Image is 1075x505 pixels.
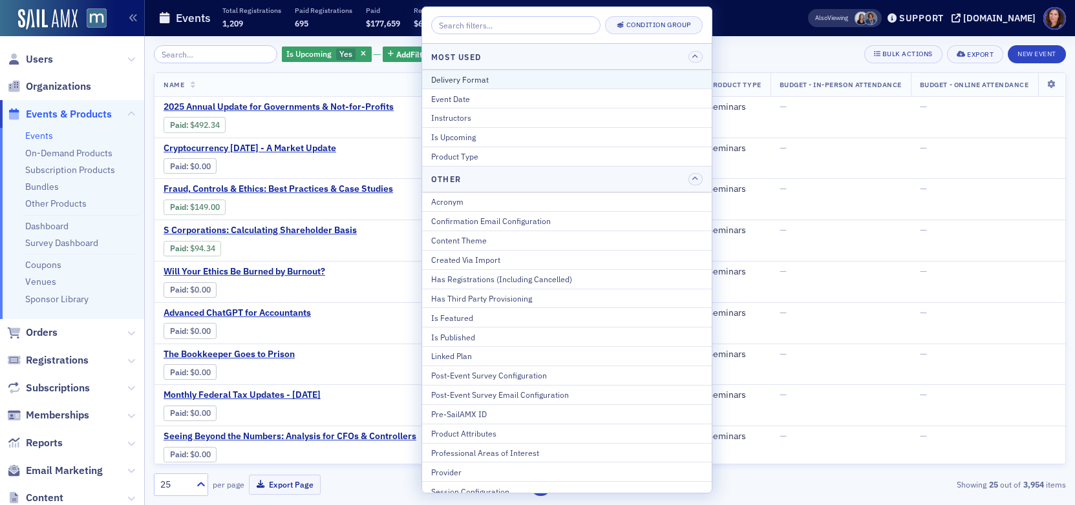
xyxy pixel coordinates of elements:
[7,408,89,422] a: Memberships
[190,408,211,418] span: $0.00
[920,224,927,236] span: —
[164,225,381,236] span: S Corporations: Calculating Shareholder Basis
[282,46,372,63] div: Yes
[7,353,89,367] a: Registrations
[780,101,787,112] span: —
[771,479,1066,490] div: Showing out of items
[26,381,90,395] span: Subscriptions
[25,164,115,176] a: Subscription Products
[164,447,217,462] div: Paid: 0 - $0
[1021,479,1046,490] strong: 3,954
[25,181,59,192] a: Bundles
[431,331,703,343] div: Is Published
[431,150,703,162] div: Product Type
[422,231,712,250] button: Content Theme
[708,266,761,278] div: Seminars
[1008,45,1066,63] button: New Event
[7,491,63,505] a: Content
[431,389,703,400] div: Post-Event Survey Email Configuration
[431,234,703,246] div: Content Theme
[780,265,787,277] span: —
[422,327,712,346] button: Is Published
[855,12,868,25] span: Kelly Brown
[780,142,787,154] span: —
[431,428,703,439] div: Product Attributes
[422,404,712,424] button: Pre-SailAMX ID
[25,259,61,271] a: Coupons
[366,18,400,28] span: $177,659
[431,254,703,265] div: Created Via Import
[164,389,381,401] a: Monthly Federal Tax Updates - [DATE]
[164,183,393,195] a: Fraud, Controls & Ethics: Best Practices & Case Studies
[286,48,332,59] span: Is Upcoming
[164,101,394,113] a: 2025 Annual Update for Governments & Not-for-Profits
[164,143,381,154] a: Cryptocurrency [DATE] - A Market Update
[26,325,58,340] span: Orders
[920,265,927,277] span: —
[18,9,78,30] img: SailAMX
[164,200,226,215] div: Paid: 1 - $14900
[213,479,244,490] label: per page
[170,120,186,130] a: Paid
[422,269,712,289] button: Has Registrations (Including Cancelled)
[422,366,712,385] button: Post-Event Survey Configuration
[431,466,703,478] div: Provider
[780,80,902,89] span: Budget - In-Person Attendance
[26,491,63,505] span: Content
[26,436,63,450] span: Reports
[952,14,1040,23] button: [DOMAIN_NAME]
[422,289,712,308] button: Has Third Party Provisioning
[422,127,712,147] button: Is Upcoming
[431,51,481,63] h4: Most Used
[431,93,703,105] div: Event Date
[190,243,215,253] span: $94.34
[708,349,761,360] div: Seminars
[164,431,416,442] a: Seeing Beyond the Numbers: Analysis for CFOs & Controllers
[26,79,91,94] span: Organizations
[431,215,703,227] div: Confirmation Email Configuration
[920,101,927,112] span: —
[170,285,190,294] span: :
[170,326,190,336] span: :
[422,385,712,404] button: Post-Event Survey Email Configuration
[25,293,89,305] a: Sponsor Library
[431,350,703,362] div: Linked Plan
[164,406,217,421] div: Paid: 0 - $0
[25,237,98,249] a: Survey Dashboard
[1043,7,1066,30] span: Profile
[708,101,761,113] div: Seminars
[190,120,220,130] span: $492.34
[431,273,703,285] div: Has Registrations (Including Cancelled)
[708,431,761,442] div: Seminars
[170,408,186,418] a: Paid
[780,348,787,360] span: —
[422,481,712,500] button: Session Configuration
[431,74,703,85] div: Delivery Format
[26,52,53,67] span: Users
[422,443,712,462] button: Professional Areas of Interest
[164,349,381,360] a: The Bookkeeper Goes to Prison
[780,183,787,194] span: —
[170,202,190,212] span: :
[295,18,308,28] span: 695
[164,266,381,278] a: Will Your Ethics Be Burned by Burnout?
[170,202,186,212] a: Paid
[1008,47,1066,59] a: New Event
[422,211,712,231] button: Confirmation Email Configuration
[170,243,186,253] a: Paid
[422,192,712,211] button: Acronym
[780,307,787,318] span: —
[7,107,112,121] a: Events & Products
[170,161,190,171] span: :
[7,381,90,395] a: Subscriptions
[780,430,787,442] span: —
[431,369,703,381] div: Post-Event Survey Configuration
[25,130,53,141] a: Events
[414,18,439,28] span: $6,458
[164,117,226,132] div: Paid: 2 - $49234
[26,353,89,367] span: Registrations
